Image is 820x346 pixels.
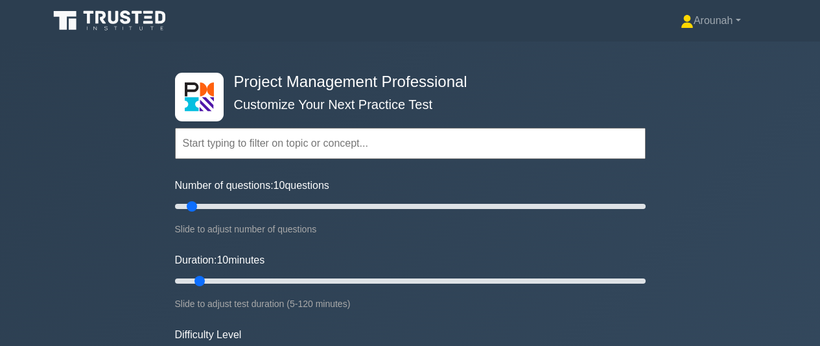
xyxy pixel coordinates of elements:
[175,221,646,237] div: Slide to adjust number of questions
[650,8,772,34] a: Arounah
[175,253,265,268] label: Duration: minutes
[175,178,329,193] label: Number of questions: questions
[175,296,646,312] div: Slide to adjust test duration (5-120 minutes)
[175,327,242,343] label: Difficulty Level
[175,128,646,159] input: Start typing to filter on topic or concept...
[274,180,285,191] span: 10
[217,254,228,266] span: 10
[229,73,582,92] h4: Project Management Professional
